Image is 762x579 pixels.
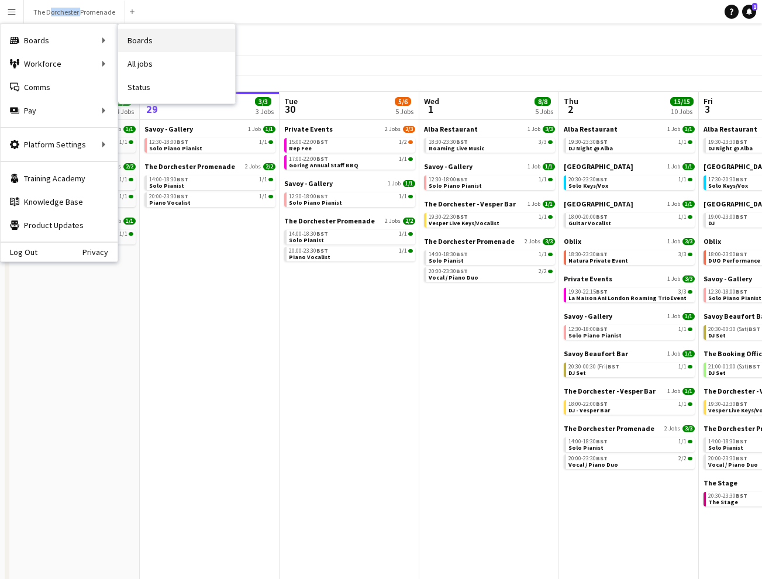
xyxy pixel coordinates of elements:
span: BST [456,250,468,258]
a: 17:00-22:00BST1/1Goring Annual Staff BBQ [289,155,413,168]
span: 19:30-22:30 [708,401,747,407]
span: 1 Job [667,163,680,170]
span: 3/3 [682,425,695,432]
div: 10 Jobs [671,107,693,116]
div: The Dorchester Promenade2 Jobs2/214:00-18:30BST1/1Solo Pianist20:00-23:30BST1/1Piano Vocalist [144,162,275,209]
span: BST [736,437,747,445]
span: 18:30-23:30 [429,139,468,145]
div: The Dorchester Promenade2 Jobs3/314:00-18:30BST1/1Solo Pianist20:00-23:30BST2/2Vocal / Piano Duo [564,424,695,471]
a: The Dorchester Promenade2 Jobs2/2 [144,162,275,171]
span: Solo Piano Pianist [568,332,622,339]
span: 1/1 [259,177,267,182]
a: [GEOGRAPHIC_DATA]1 Job1/1 [564,162,695,171]
span: 18:00-20:00 [568,214,608,220]
span: DUO Performance [708,257,760,264]
span: La Maison Ani London Roaming TrioEvent [568,294,687,302]
div: Savoy - Gallery1 Job1/112:30-18:00BST1/1Solo Piano Pianist [144,125,275,162]
span: 1/1 [129,140,133,144]
span: 12:30-18:00 [289,194,328,199]
span: 1/1 [119,194,127,199]
span: Solo Piano Pianist [708,294,761,302]
a: Private Events1 Job3/3 [564,274,695,283]
span: Savoy Beaufort Bar [564,349,628,358]
span: Solo Piano Pianist [429,182,482,189]
span: 19:30-23:30 [708,139,747,145]
span: DJ Night @ Alba [568,144,613,152]
a: Savoy - Gallery1 Job1/1 [424,162,555,171]
a: 19:30-22:30BST1/1Vesper Live Keys/Vocalist [429,213,553,226]
span: Tue [284,96,298,106]
div: The Dorchester Promenade2 Jobs3/314:00-18:30BST1/1Solo Pianist20:00-23:30BST2/2Vocal / Piano Duo [424,237,555,284]
span: DJ - Vesper Bar [568,406,610,414]
div: Platform Settings [1,133,118,156]
span: 1 [422,102,439,116]
span: 3/3 [255,97,271,106]
span: Vesper Live Keys/Vocalist [429,219,499,227]
div: The Dorchester - Vesper Bar1 Job1/118:00-22:00BST1/1DJ - Vesper Bar [564,387,695,424]
a: Boards [118,29,235,52]
span: 8/8 [535,97,551,106]
span: 1/1 [543,163,555,170]
div: The Dorchester Promenade2 Jobs2/214:00-18:30BST1/1Solo Pianist20:00-23:30BST1/1Piano Vocalist [284,216,415,264]
span: Solo Piano Pianist [289,199,342,206]
span: The Dorchester - Vesper Bar [424,199,516,208]
span: 1/1 [259,194,267,199]
a: 14:00-18:30BST1/1Solo Pianist [429,250,553,264]
div: 5 Jobs [395,107,413,116]
div: Savoy - Gallery1 Job1/112:30-18:00BST1/1Solo Piano Pianist [284,179,415,216]
span: 1/1 [682,126,695,133]
a: 20:00-23:30BST1/1Piano Vocalist [149,192,273,206]
span: The Stage [708,498,738,506]
span: Savoy - Gallery [424,162,473,171]
a: Product Updates [1,213,118,237]
span: BST [596,288,608,295]
span: BST [736,400,747,408]
span: Solo Piano Pianist [149,144,202,152]
span: 1/1 [123,126,136,133]
a: 15:00-22:00BST1/2Rep Fee [289,138,413,151]
div: Pay [1,99,118,122]
span: 14:00-18:30 [429,251,468,257]
span: Fri [704,96,713,106]
span: 1/1 [539,214,547,220]
span: 3/3 [682,238,695,245]
span: BST [316,192,328,200]
a: The Dorchester Promenade2 Jobs3/3 [424,237,555,246]
span: Natura Private Event [568,257,628,264]
span: BST [596,325,608,333]
span: BST [736,454,747,462]
span: 20:00-23:30 [568,456,608,461]
a: Private Events2 Jobs2/3 [284,125,415,133]
span: DJ Set [708,369,726,377]
span: BST [456,175,468,183]
div: 4 Jobs [116,107,134,116]
span: 18:30-23:30 [568,251,608,257]
a: The Dorchester Promenade2 Jobs2/2 [284,216,415,225]
span: 2/2 [123,163,136,170]
span: Vocal / Piano Duo [708,461,758,468]
span: 17:00-22:00 [289,156,328,162]
span: 1/1 [682,201,695,208]
span: BST [596,138,608,146]
a: Status [118,75,235,99]
span: BST [177,175,188,183]
span: 2 Jobs [385,126,401,133]
a: 12:30-18:00BST1/1Solo Piano Pianist [568,325,692,339]
span: 12:30-18:00 [149,139,188,145]
span: BST [177,192,188,200]
a: 20:00-23:30BST2/2Vocal / Piano Duo [429,267,553,281]
span: BST [749,325,760,333]
span: Piano Vocalist [149,199,191,206]
a: [GEOGRAPHIC_DATA]1 Job1/1 [564,199,695,208]
span: 1/1 [539,177,547,182]
span: NYX Hotel [564,199,633,208]
span: DJ Set [568,369,586,377]
a: 20:00-23:30BST2/2Vocal / Piano Duo [568,454,692,468]
span: Thu [564,96,578,106]
span: 1 Job [667,388,680,395]
span: 12:30-18:00 [708,289,747,295]
div: Workforce [1,52,118,75]
a: 18:30-23:30BST3/3Natura Private Event [568,250,692,264]
span: 1/1 [682,350,695,357]
a: Alba Restaurant1 Job3/3 [424,125,555,133]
